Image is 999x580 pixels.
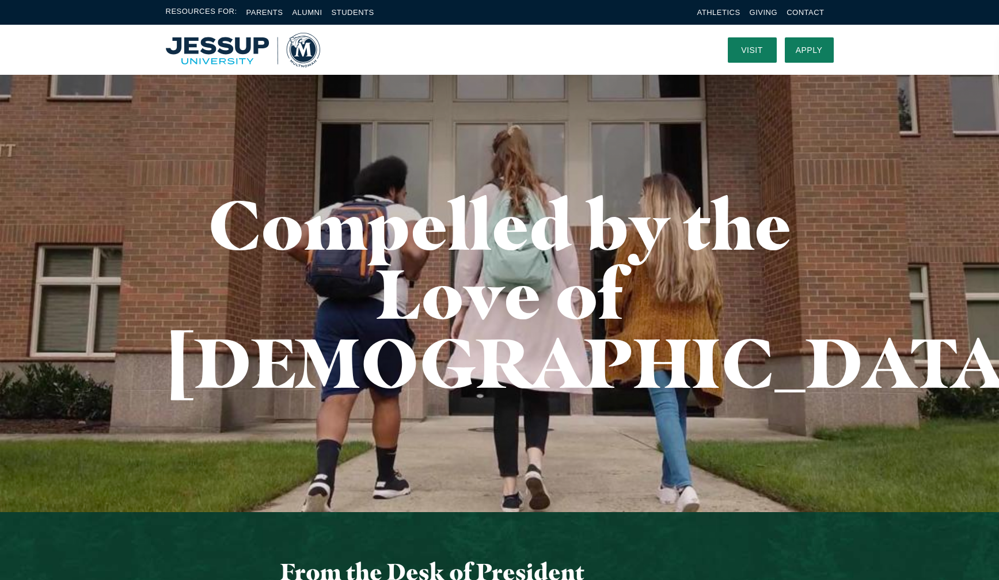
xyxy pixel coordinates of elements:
a: Home [166,33,320,67]
a: Students [332,8,374,17]
a: Alumni [292,8,322,17]
img: Multnomah University Logo [166,33,320,67]
a: Visit [728,37,777,63]
a: Athletics [697,8,740,17]
a: Parents [246,8,283,17]
span: Resources For: [166,6,237,19]
a: Giving [750,8,778,17]
a: Contact [787,8,824,17]
h1: Compelled by the Love of [DEMOGRAPHIC_DATA] [166,190,834,397]
a: Apply [785,37,834,63]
